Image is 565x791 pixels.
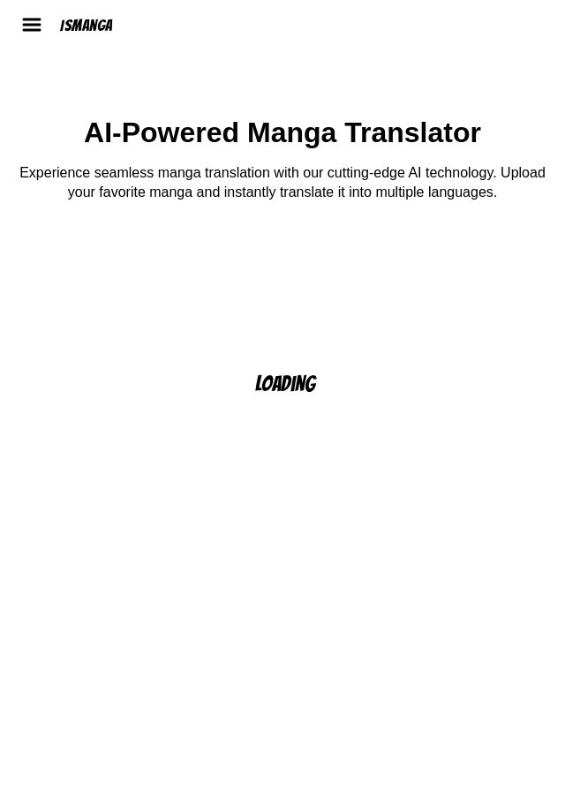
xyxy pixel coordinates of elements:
a: IsManga [53,17,145,34]
p: Experience seamless manga translation with our cutting-edge AI technology. Upload your favorite m... [14,163,551,203]
p: Loading [255,373,338,395]
h1: AI-Powered Manga Translator [84,117,481,149]
img: hamburger [21,14,42,35]
div: IsManga [60,17,113,34]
